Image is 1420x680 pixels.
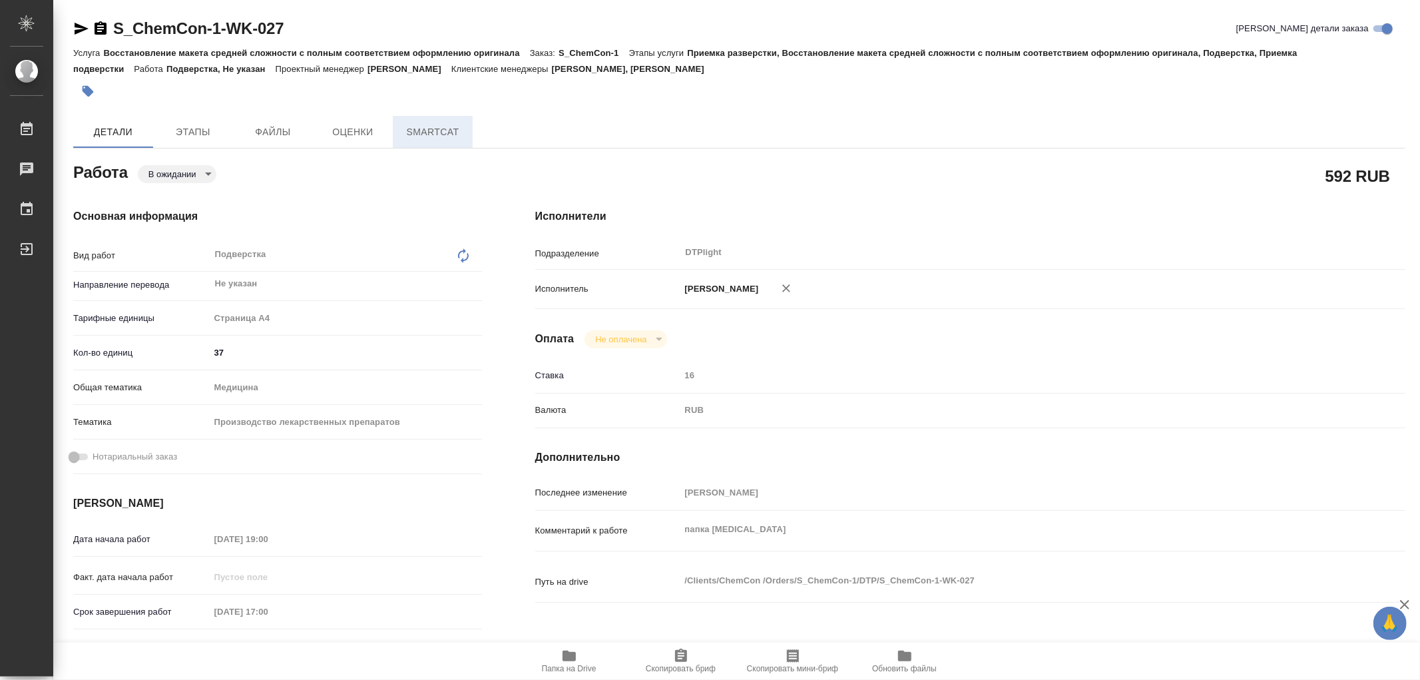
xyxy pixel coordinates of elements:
input: Пустое поле [210,602,326,621]
span: [PERSON_NAME] детали заказа [1236,22,1369,35]
p: Ставка [535,369,680,382]
p: Последнее изменение [535,486,680,500]
textarea: /Clients/ChemCon /Orders/S_ChemCon-1/DTP/S_ChemCon-1-WK-027 [680,569,1333,592]
p: Кол-во единиц [73,346,210,360]
span: Обновить файлы [872,664,937,673]
textarea: папка [MEDICAL_DATA] [680,518,1333,541]
p: Услуга [73,48,103,58]
h2: 592 RUB [1325,165,1390,187]
p: Тарифные единицы [73,312,210,325]
span: 🙏 [1379,609,1401,637]
span: Скопировать бриф [646,664,716,673]
p: Восстановление макета средней сложности с полным соответствием оформлению оригинала [103,48,529,58]
button: 🙏 [1373,607,1407,640]
span: Файлы [241,124,305,141]
div: RUB [680,399,1333,422]
a: S_ChemCon-1-WK-027 [113,19,284,37]
p: Направление перевода [73,278,210,292]
input: Пустое поле [210,567,326,587]
button: Папка на Drive [513,643,625,680]
div: Страница А4 [210,307,482,330]
h4: [PERSON_NAME] [73,496,482,511]
button: Добавить тэг [73,77,103,106]
p: S_ChemCon-1 [559,48,628,58]
div: В ожидании [138,165,216,183]
div: В ожидании [585,330,666,348]
p: [PERSON_NAME] [367,64,451,74]
span: Оценки [321,124,385,141]
p: Проектный менеджер [276,64,367,74]
input: Пустое поле [210,529,326,549]
h4: Оплата [535,331,575,347]
h4: Исполнители [535,208,1405,224]
p: Этапы услуги [629,48,688,58]
p: Факт. дата начала работ [73,571,210,584]
div: Медицина [210,376,482,399]
p: Комментарий к работе [535,524,680,537]
p: Заказ: [530,48,559,58]
button: Скопировать мини-бриф [737,643,849,680]
div: Производство лекарственных препаратов [210,411,482,434]
input: Пустое поле [680,366,1333,385]
span: Скопировать мини-бриф [747,664,838,673]
h4: Дополнительно [535,450,1405,466]
h4: Основная информация [73,208,482,224]
p: Подразделение [535,247,680,260]
input: Пустое поле [680,483,1333,502]
span: Детали [81,124,145,141]
p: Путь на drive [535,575,680,589]
p: Работа [134,64,166,74]
span: Этапы [161,124,225,141]
p: Приемка разверстки, Восстановление макета средней сложности с полным соответствием оформлению ори... [73,48,1298,74]
button: Удалить исполнителя [772,274,801,303]
p: Тематика [73,416,210,429]
button: Скопировать ссылку [93,21,109,37]
p: [PERSON_NAME], [PERSON_NAME] [552,64,714,74]
p: Дата начала работ [73,533,210,546]
span: SmartCat [401,124,465,141]
button: Скопировать бриф [625,643,737,680]
p: [PERSON_NAME] [680,282,759,296]
span: Нотариальный заказ [93,450,177,464]
p: Общая тематика [73,381,210,394]
button: Обновить файлы [849,643,961,680]
p: Вид работ [73,249,210,262]
button: Скопировать ссылку для ЯМессенджера [73,21,89,37]
input: ✎ Введи что-нибудь [210,343,482,362]
p: Срок завершения работ [73,605,210,619]
p: Валюта [535,404,680,417]
h2: Работа [73,159,128,183]
button: Не оплачена [591,334,650,345]
p: Исполнитель [535,282,680,296]
button: В ожидании [144,169,200,180]
p: Клиентские менеджеры [451,64,552,74]
span: Папка на Drive [542,664,596,673]
p: Подверстка, Не указан [166,64,276,74]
